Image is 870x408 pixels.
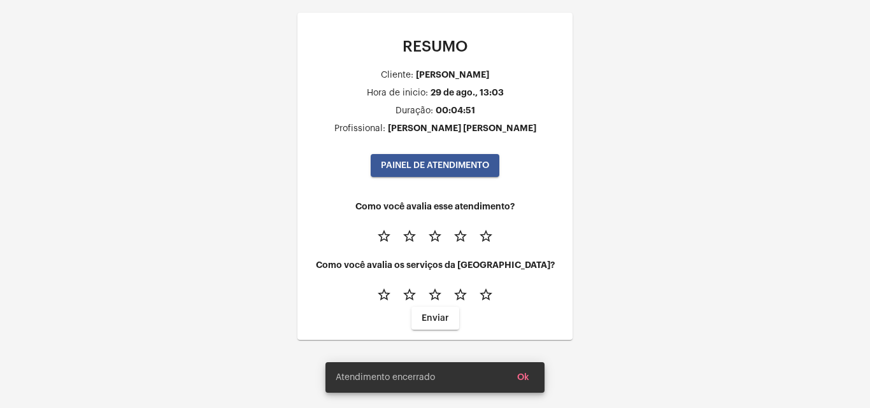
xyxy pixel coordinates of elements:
mat-icon: star_border [427,229,443,244]
span: Ok [517,373,529,382]
mat-icon: star_border [402,287,417,302]
div: Hora de inicio: [367,88,428,98]
mat-icon: star_border [402,229,417,244]
button: Enviar [411,307,459,330]
button: PAINEL DE ATENDIMENTO [371,154,499,177]
div: 00:04:51 [436,106,475,115]
mat-icon: star_border [376,229,392,244]
mat-icon: star_border [478,287,494,302]
mat-icon: star_border [453,287,468,302]
div: Duração: [396,106,433,116]
span: Enviar [422,314,449,323]
h4: Como você avalia os serviços da [GEOGRAPHIC_DATA]? [308,260,562,270]
mat-icon: star_border [376,287,392,302]
button: Ok [507,366,539,389]
div: Profissional: [334,124,385,134]
mat-icon: star_border [453,229,468,244]
span: Atendimento encerrado [336,371,435,384]
span: PAINEL DE ATENDIMENTO [381,161,489,170]
mat-icon: star_border [427,287,443,302]
div: Cliente: [381,71,413,80]
div: 29 de ago., 13:03 [431,88,504,97]
h4: Como você avalia esse atendimento? [308,202,562,211]
p: RESUMO [308,38,562,55]
mat-icon: star_border [478,229,494,244]
div: [PERSON_NAME] [416,70,489,80]
div: [PERSON_NAME] [PERSON_NAME] [388,123,536,133]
